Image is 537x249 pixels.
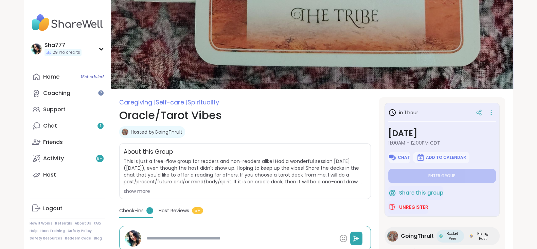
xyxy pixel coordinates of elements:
[124,188,366,195] div: show more
[30,134,105,150] a: Friends
[30,236,62,241] a: Safety Resources
[43,155,64,162] div: Activity
[474,231,491,241] span: Rising Host
[98,90,104,96] iframe: Spotlight
[94,221,101,226] a: FAQ
[55,221,72,226] a: Referrals
[388,153,396,162] img: ShareWell Logomark
[469,234,473,238] img: Rising Host
[192,207,203,214] span: 5+
[159,207,189,214] span: Host Reviews
[131,129,182,135] a: Hosted byGoingThruIt
[146,207,153,214] span: 1
[156,98,187,106] span: Self-care |
[124,158,366,185] span: This is just a free-flow group for readers and non-readers alike! Had a wonderful session [DATE] ...
[444,231,461,241] span: Rocket Peer
[388,139,496,146] span: 11:00AM - 12:00PM CDT
[119,107,371,123] h1: Oracle/Tarot Vibes
[43,122,57,130] div: Chat
[125,230,141,247] img: Sha777
[30,150,105,167] a: Activity9+
[388,169,496,183] button: Enter group
[30,229,38,233] a: Help
[65,236,91,241] a: Redeem Code
[413,152,469,163] button: Add to Calendar
[30,11,105,35] img: ShareWell Nav Logo
[43,171,56,179] div: Host
[30,221,52,226] a: How It Works
[43,73,59,81] div: Home
[40,229,65,233] a: Host Training
[122,129,128,135] img: GoingThruIt
[30,167,105,183] a: Host
[388,189,396,197] img: ShareWell Logomark
[30,118,105,134] a: Chat1
[30,85,105,101] a: Coaching
[439,234,443,238] img: Rocket Peer
[43,89,70,97] div: Coaching
[43,205,62,212] div: Logout
[100,123,101,129] span: 1
[428,173,455,179] span: Enter group
[30,200,105,217] a: Logout
[119,207,144,214] span: Check-ins
[388,186,443,200] button: Share this group
[43,138,63,146] div: Friends
[388,203,396,211] img: ShareWell Logomark
[426,155,466,160] span: Add to Calendar
[398,155,410,160] span: Chat
[187,98,219,106] span: Spirituality
[30,69,105,85] a: Home1Scheduled
[97,156,103,162] span: 9 +
[399,189,443,197] span: Share this group
[399,204,428,211] span: Unregister
[388,152,410,163] button: Chat
[416,153,425,162] img: ShareWell Logomark
[124,148,173,156] h2: About this Group
[53,50,80,55] span: 29 Pro credits
[75,221,91,226] a: About Us
[119,98,156,106] span: Caregiving |
[94,236,102,241] a: Blog
[44,41,82,49] div: Sha777
[388,200,428,214] button: Unregister
[388,127,496,139] h3: [DATE]
[81,74,104,80] span: 1 Scheduled
[387,231,398,242] img: GoingThruIt
[388,109,418,117] h3: in 1 hour
[30,101,105,118] a: Support
[68,229,92,233] a: Safety Policy
[384,227,500,245] a: GoingThruItGoingThruItRocket PeerRocket PeerRising HostRising Host
[43,106,66,113] div: Support
[401,232,434,240] span: GoingThruIt
[31,44,42,54] img: Sha777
